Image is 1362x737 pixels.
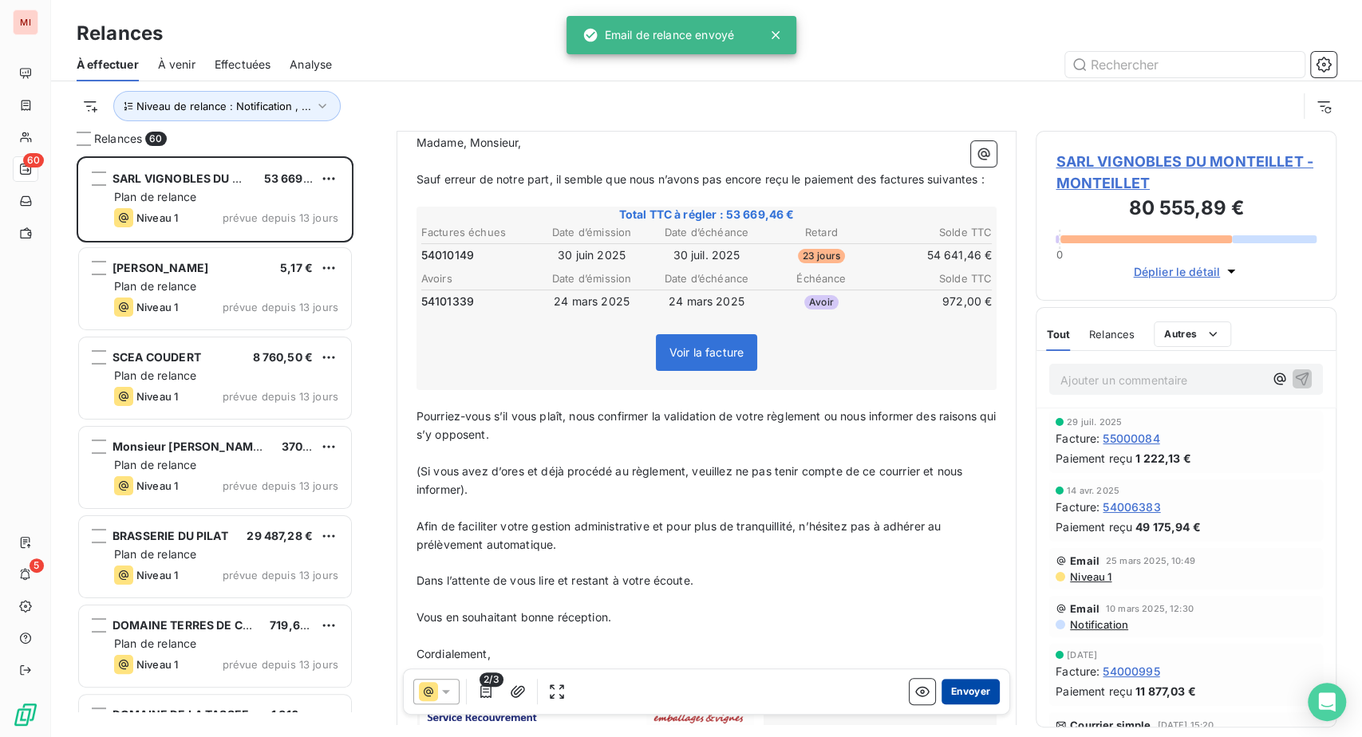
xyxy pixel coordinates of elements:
span: Paiement reçu [1056,450,1132,467]
span: Niveau de relance : Notification , ... [136,100,311,112]
span: Niveau 1 [136,569,178,581]
td: 30 juil. 2025 [650,246,764,264]
span: prévue depuis 13 jours [223,211,338,224]
a: 60 [13,156,38,182]
th: Solde TTC [879,270,993,287]
span: [DATE] 15:20 [1158,720,1214,730]
span: 29 487,28 € [247,529,313,542]
span: Tout [1046,328,1070,341]
span: Sauf erreur de notre part, il semble que nous n’avons pas encore reçu le paiement des factures su... [416,172,985,186]
td: 54101339 [420,293,534,310]
span: 0 [1056,248,1063,261]
span: Déplier le détail [1133,263,1220,280]
span: 11 877,03 € [1135,683,1196,700]
span: 60 [145,132,166,146]
span: 55000084 [1103,430,1159,447]
span: Facture : [1056,430,1099,447]
span: 719,60 € [270,618,318,632]
span: Niveau 1 [136,479,178,492]
span: Niveau 1 [136,211,178,224]
span: Facture : [1056,663,1099,680]
span: 5 [30,558,44,573]
span: SCEA COUDERT [113,350,201,364]
span: Niveau 1 [136,301,178,313]
span: Plan de relance [114,190,196,203]
img: Logo LeanPay [13,702,38,727]
button: Niveau de relance : Notification , ... [113,91,341,121]
span: Total TTC à régler : 53 669,46 € [419,207,995,223]
span: 23 jours [798,249,845,263]
th: Avoirs [420,270,534,287]
span: Courrier simple [1070,719,1151,731]
th: Date d’émission [535,224,649,241]
h3: Relances [77,19,163,48]
span: 10 mars 2025, 12:30 [1106,604,1194,613]
span: À effectuer [77,57,139,73]
td: 972,00 € [879,293,993,310]
span: prévue depuis 13 jours [223,569,338,581]
span: prévue depuis 13 jours [223,390,338,403]
span: Relances [1089,328,1135,341]
span: 54006383 [1103,499,1160,515]
span: (Si vous avez d’ores et déjà procédé au règlement, veuillez ne pas tenir compte de ce courrier et... [416,464,965,496]
span: BRASSERIE DU PILAT [113,529,228,542]
span: Cordialement, [416,647,491,660]
th: Retard [764,224,878,241]
span: 53 669,46 € [264,171,333,185]
span: Voir la facture [669,345,744,359]
div: MI [13,10,38,35]
span: Notification [1068,618,1128,631]
span: DOMAINE TERRES DE COEUR [113,618,274,632]
span: SARL VIGNOBLES DU MONTEILLET - MONTEILLET [1056,151,1317,194]
span: [PERSON_NAME] [113,261,208,274]
span: Madame, Monsieur, [416,136,522,149]
span: Relances [94,131,142,147]
span: Paiement reçu [1056,518,1132,535]
span: Monsieur [PERSON_NAME] [PERSON_NAME] [113,439,362,453]
th: Date d’échéance [650,270,764,287]
div: grid [77,156,353,711]
span: 5,17 € [280,261,313,274]
span: Effectuées [215,57,271,73]
div: Email de relance envoyé [582,21,734,49]
span: À venir [158,57,195,73]
span: Afin de faciliter votre gestion administrative et pour plus de tranquillité, n’hésitez pas à adhé... [416,519,945,551]
span: Plan de relance [114,547,196,561]
span: Email [1070,554,1099,567]
td: 24 mars 2025 [535,293,649,310]
th: Solde TTC [879,224,993,241]
span: Email [1070,602,1099,615]
span: Avoir [804,295,839,309]
span: 29 juil. 2025 [1067,417,1122,427]
span: Niveau 1 [136,658,178,671]
span: 1 222,13 € [1135,450,1191,467]
h3: 80 555,89 € [1056,194,1317,226]
span: Vous en souhaitant bonne réception. [416,610,611,624]
span: 54000995 [1103,663,1159,680]
th: Date d’émission [535,270,649,287]
span: Facture : [1056,499,1099,515]
input: Rechercher [1065,52,1305,77]
span: prévue depuis 13 jours [223,301,338,313]
span: Dans l’attente de vous lire et restant à votre écoute. [416,573,693,587]
span: prévue depuis 13 jours [223,479,338,492]
th: Échéance [764,270,878,287]
td: 24 mars 2025 [650,293,764,310]
span: Analyse [290,57,332,73]
span: 54010149 [421,247,474,263]
span: prévue depuis 13 jours [223,658,338,671]
button: Envoyer [942,679,1000,704]
span: 2/3 [480,672,503,687]
span: Plan de relance [114,636,196,650]
span: 1 016,64 € [271,707,328,721]
div: Open Intercom Messenger [1308,683,1346,721]
span: Paiement reçu [1056,683,1132,700]
span: 14 avr. 2025 [1067,486,1119,495]
span: 25 mars 2025, 10:49 [1106,556,1195,566]
button: Autres [1154,321,1231,347]
span: 60 [23,153,44,167]
th: Factures échues [420,224,534,241]
th: Date d’échéance [650,224,764,241]
span: Plan de relance [114,368,196,382]
span: SARL VIGNOBLES DU MONTEILLET [113,171,306,185]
